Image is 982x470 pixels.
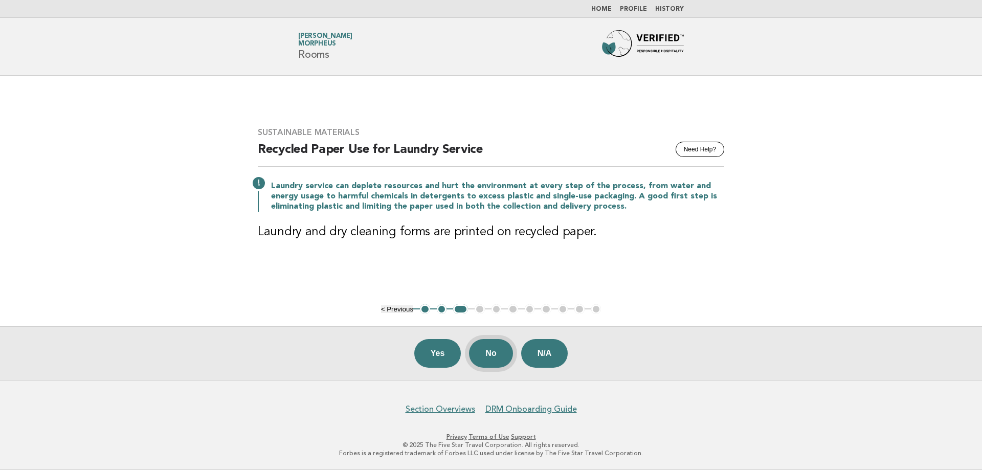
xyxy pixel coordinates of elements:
a: History [655,6,684,12]
a: DRM Onboarding Guide [485,404,577,414]
a: Section Overviews [406,404,475,414]
h2: Recycled Paper Use for Laundry Service [258,142,724,167]
h3: Sustainable Materials [258,127,724,138]
p: · · [178,433,804,441]
button: No [469,339,512,368]
button: 1 [420,304,430,315]
button: Need Help? [676,142,724,157]
a: Terms of Use [468,433,509,440]
a: Home [591,6,612,12]
button: 2 [437,304,447,315]
h1: Rooms [298,33,352,60]
a: [PERSON_NAME]Morpheus [298,33,352,47]
img: Forbes Travel Guide [602,30,684,63]
a: Privacy [447,433,467,440]
button: 3 [453,304,468,315]
p: Forbes is a registered trademark of Forbes LLC used under license by The Five Star Travel Corpora... [178,449,804,457]
button: Yes [414,339,461,368]
p: © 2025 The Five Star Travel Corporation. All rights reserved. [178,441,804,449]
a: Support [511,433,536,440]
span: Morpheus [298,41,336,48]
h3: Laundry and dry cleaning forms are printed on recycled paper. [258,224,724,240]
button: N/A [521,339,568,368]
button: < Previous [381,305,413,313]
a: Profile [620,6,647,12]
p: Laundry service can deplete resources and hurt the environment at every step of the process, from... [271,181,724,212]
